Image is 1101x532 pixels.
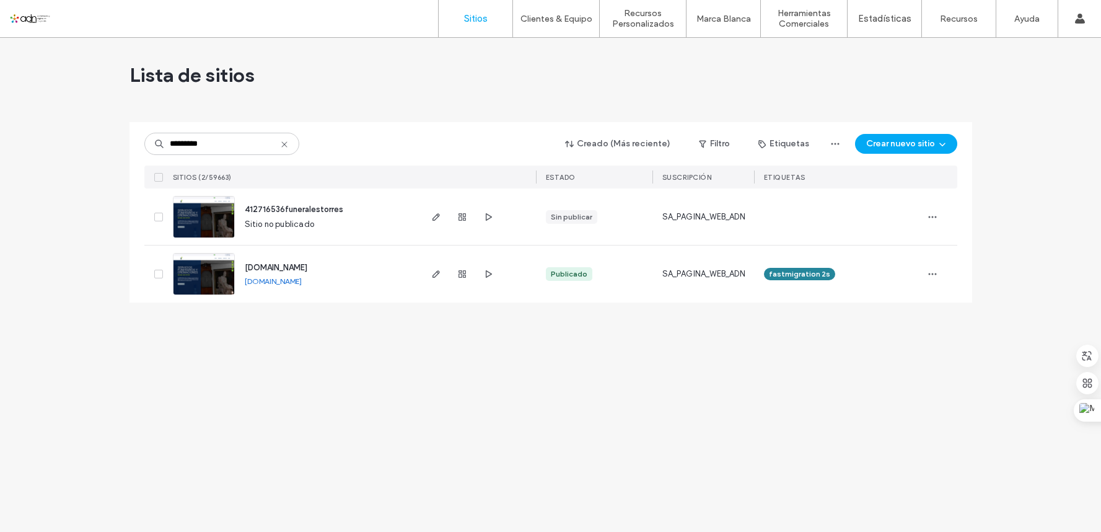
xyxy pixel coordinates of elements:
[245,277,302,286] a: [DOMAIN_NAME]
[129,63,255,87] span: Lista de sitios
[662,173,712,182] span: Suscripción
[662,268,745,280] span: SA_PAGINA_WEB_ADN
[551,268,587,280] div: Publicado
[173,173,232,182] span: SITIOS (2/59663)
[245,205,343,214] a: 412716536funeralestorres
[1014,14,1040,24] label: Ayuda
[464,13,488,24] label: Sitios
[245,218,315,231] span: Sitio no publicado
[855,134,957,154] button: Crear nuevo sitio
[245,263,307,272] a: [DOMAIN_NAME]
[769,268,830,280] span: fastmigration 2s
[662,211,745,223] span: SA_PAGINA_WEB_ADN
[858,13,911,24] label: Estadísticas
[764,173,805,182] span: ETIQUETAS
[686,134,742,154] button: Filtro
[940,14,978,24] label: Recursos
[696,14,751,24] label: Marca Blanca
[600,8,686,29] label: Recursos Personalizados
[520,14,592,24] label: Clientes & Equipo
[551,211,592,223] div: Sin publicar
[555,134,682,154] button: Creado (Más reciente)
[747,134,820,154] button: Etiquetas
[546,173,576,182] span: ESTADO
[761,8,847,29] label: Herramientas Comerciales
